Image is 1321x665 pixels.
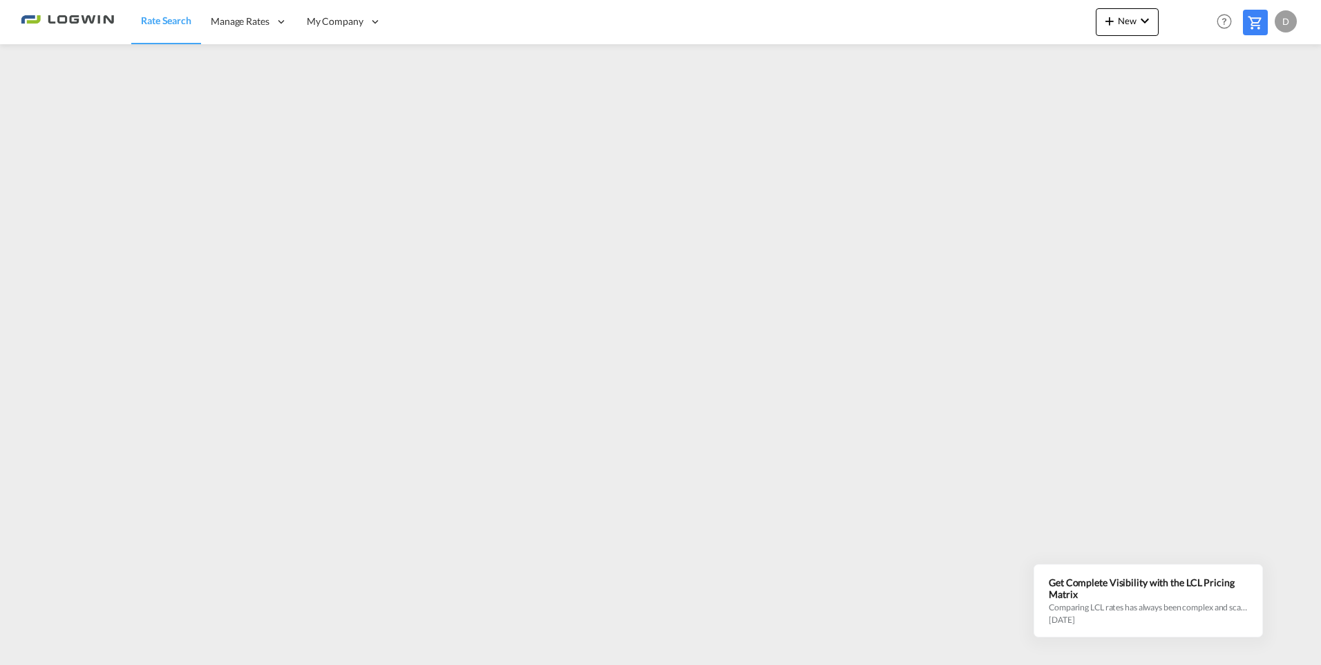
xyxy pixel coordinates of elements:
[211,15,269,28] span: Manage Rates
[1101,15,1153,26] span: New
[1096,8,1159,36] button: icon-plus 400-fgNewicon-chevron-down
[1275,10,1297,32] div: D
[21,6,114,37] img: 2761ae10d95411efa20a1f5e0282d2d7.png
[1101,12,1118,29] md-icon: icon-plus 400-fg
[1213,10,1243,35] div: Help
[307,15,363,28] span: My Company
[1213,10,1236,33] span: Help
[1137,12,1153,29] md-icon: icon-chevron-down
[141,15,191,26] span: Rate Search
